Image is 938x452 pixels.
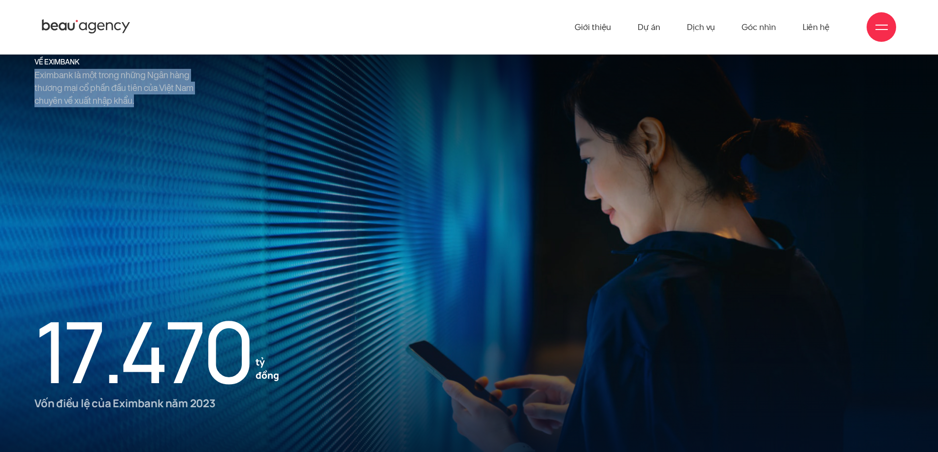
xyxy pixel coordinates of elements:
[34,309,64,393] small: 1
[34,69,202,107] p: Eximbank là một trong những Ngân hàng thương mại cổ phần đầu tiên của Việt Nam chuyên về xuất nhậ...
[34,59,202,66] h5: về eximbank
[202,309,250,393] small: 0
[119,309,164,393] small: 4
[256,356,279,382] small: tỷ đồng
[102,309,119,393] small: .
[164,309,202,393] small: 7
[34,396,391,412] p: Vốn điều lệ của Eximbank năm 2023
[64,309,101,393] small: 7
